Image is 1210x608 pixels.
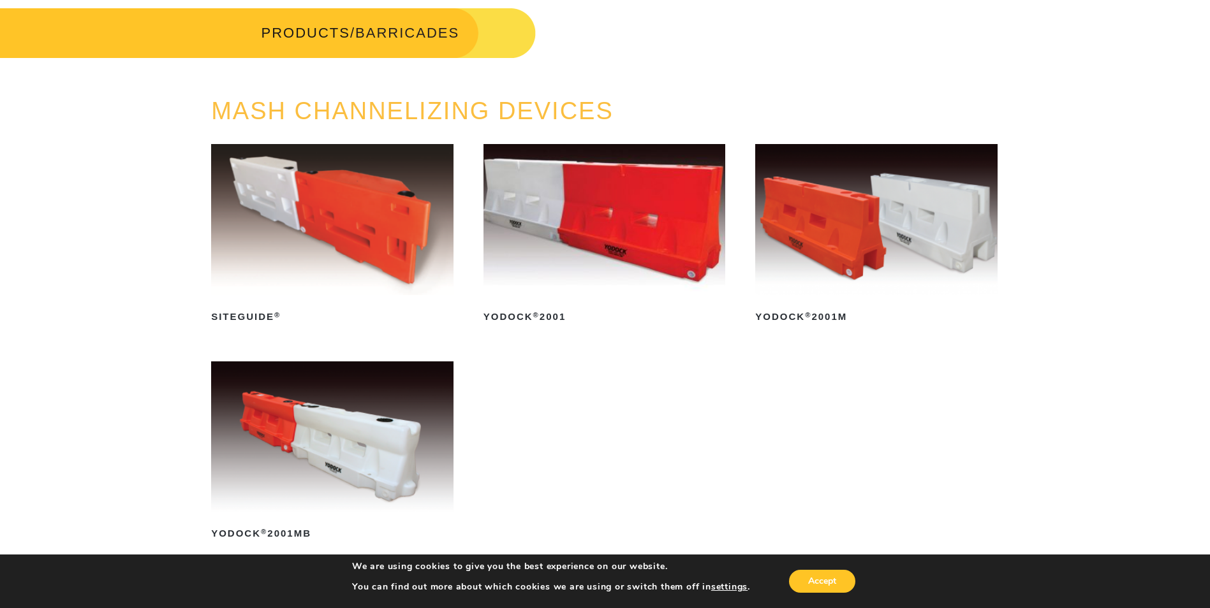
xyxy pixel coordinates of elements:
[805,311,811,319] sup: ®
[755,144,998,327] a: Yodock®2001M
[789,570,855,593] button: Accept
[711,581,748,593] button: settings
[211,524,454,544] h2: Yodock 2001MB
[274,311,281,319] sup: ®
[352,581,750,593] p: You can find out more about which cookies we are using or switch them off in .
[533,311,540,319] sup: ®
[211,144,454,327] a: SiteGuide®
[483,144,726,327] a: Yodock®2001
[261,528,267,535] sup: ®
[352,561,750,572] p: We are using cookies to give you the best experience on our website.
[483,307,726,327] h2: Yodock 2001
[755,307,998,327] h2: Yodock 2001M
[483,144,726,295] img: Yodock 2001 Water Filled Barrier and Barricade
[211,361,454,544] a: Yodock®2001MB
[262,25,350,41] a: PRODUCTS
[211,307,454,327] h2: SiteGuide
[355,25,459,41] span: BARRICADES
[211,98,614,124] a: MASH CHANNELIZING DEVICES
